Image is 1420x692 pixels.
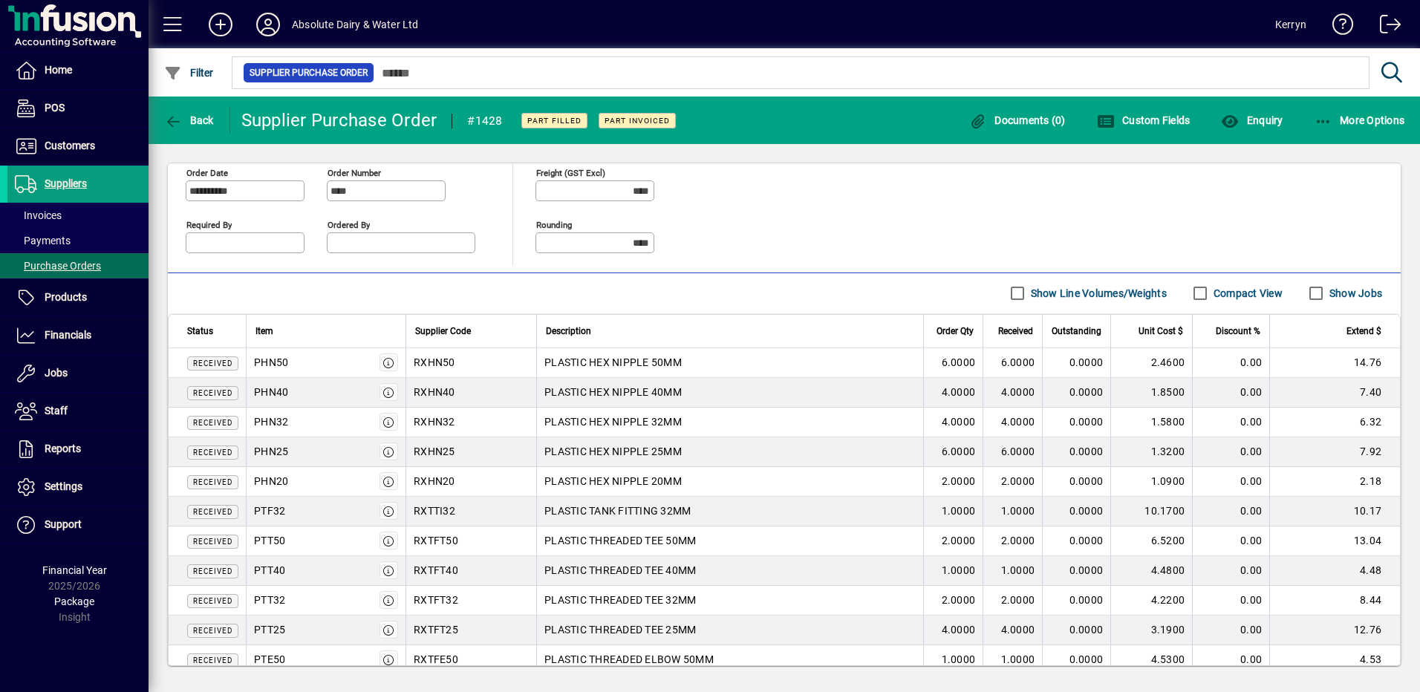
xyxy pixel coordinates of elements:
td: 4.0000 [983,408,1042,437]
button: Enquiry [1217,107,1286,134]
td: 1.0000 [923,645,983,675]
td: 0.0000 [1042,586,1110,616]
td: 0.00 [1192,616,1269,645]
span: Customers [45,140,95,151]
td: 0.00 [1192,408,1269,437]
span: Received [193,419,232,427]
span: Jobs [45,367,68,379]
a: Purchase Orders [7,253,149,278]
span: Received [193,656,232,665]
span: Received [193,538,232,546]
span: POS [45,102,65,114]
td: 0.0000 [1042,348,1110,378]
td: RXTFT25 [406,616,536,645]
td: 0.0000 [1042,497,1110,526]
span: Discount % [1216,323,1260,339]
a: Settings [7,469,149,506]
td: 3.1900 [1110,616,1192,645]
span: Received [193,359,232,368]
mat-label: Order date [186,167,228,177]
div: PTT50 [254,533,285,548]
label: Compact View [1211,286,1283,301]
span: PLASTIC HEX NIPPLE 20MM [544,474,682,489]
td: 1.3200 [1110,437,1192,467]
td: 6.32 [1269,408,1400,437]
a: POS [7,90,149,127]
span: Supplier Purchase Order [250,65,368,80]
td: 2.0000 [983,467,1042,497]
td: 1.0000 [983,497,1042,526]
div: #1428 [467,109,502,133]
td: 8.44 [1269,586,1400,616]
td: 1.5800 [1110,408,1192,437]
td: 4.0000 [923,378,983,408]
mat-label: Ordered by [328,219,370,229]
span: PLASTIC HEX NIPPLE 40MM [544,385,682,399]
td: 0.00 [1192,378,1269,408]
button: Documents (0) [965,107,1069,134]
div: PTF32 [254,503,285,518]
span: Received [193,508,232,516]
span: Received [193,389,232,397]
td: 6.0000 [923,437,983,467]
button: More Options [1311,107,1409,134]
a: Support [7,506,149,544]
span: Filter [164,67,214,79]
td: 6.0000 [983,437,1042,467]
td: 0.0000 [1042,645,1110,675]
span: PLASTIC THREADED TEE 40MM [544,563,696,578]
span: Products [45,291,87,303]
span: Suppliers [45,177,87,189]
td: RXTFE50 [406,645,536,675]
span: Reports [45,443,81,454]
td: 7.92 [1269,437,1400,467]
span: Status [187,323,213,339]
button: Profile [244,11,292,38]
td: 1.8500 [1110,378,1192,408]
td: 1.0000 [923,497,983,526]
td: 6.0000 [983,348,1042,378]
mat-label: Order number [328,167,381,177]
span: Support [45,518,82,530]
td: 0.00 [1192,526,1269,556]
td: 0.0000 [1042,378,1110,408]
span: Home [45,64,72,76]
div: PHN25 [254,444,288,459]
td: 4.5300 [1110,645,1192,675]
td: 1.0000 [923,556,983,586]
label: Show Jobs [1326,286,1382,301]
td: 10.1700 [1110,497,1192,526]
td: 4.4800 [1110,556,1192,586]
span: Item [255,323,273,339]
a: Products [7,279,149,316]
td: 2.0000 [923,467,983,497]
a: Financials [7,317,149,354]
span: PLASTIC HEX NIPPLE 25MM [544,444,682,459]
span: PLASTIC THREADED TEE 25MM [544,622,696,637]
a: Knowledge Base [1321,3,1354,51]
span: PLASTIC THREADED TEE 32MM [544,593,696,607]
span: Purchase Orders [15,260,101,272]
td: 12.76 [1269,616,1400,645]
td: 2.4600 [1110,348,1192,378]
td: 2.18 [1269,467,1400,497]
button: Custom Fields [1093,107,1194,134]
div: PTE50 [254,652,285,667]
div: PTT40 [254,563,285,578]
div: PHN50 [254,355,288,370]
a: Jobs [7,355,149,392]
td: 0.0000 [1042,437,1110,467]
span: PLASTIC HEX NIPPLE 50MM [544,355,682,370]
mat-label: Required by [186,219,232,229]
span: Received [193,478,232,486]
td: RXTFT32 [406,586,536,616]
td: 4.0000 [983,616,1042,645]
td: 0.00 [1192,645,1269,675]
span: Unit Cost $ [1139,323,1183,339]
span: Settings [45,480,82,492]
td: 0.0000 [1042,467,1110,497]
span: PLASTIC THREADED TEE 50MM [544,533,696,548]
span: Invoices [15,209,62,221]
td: RXTTI32 [406,497,536,526]
td: 4.0000 [983,378,1042,408]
